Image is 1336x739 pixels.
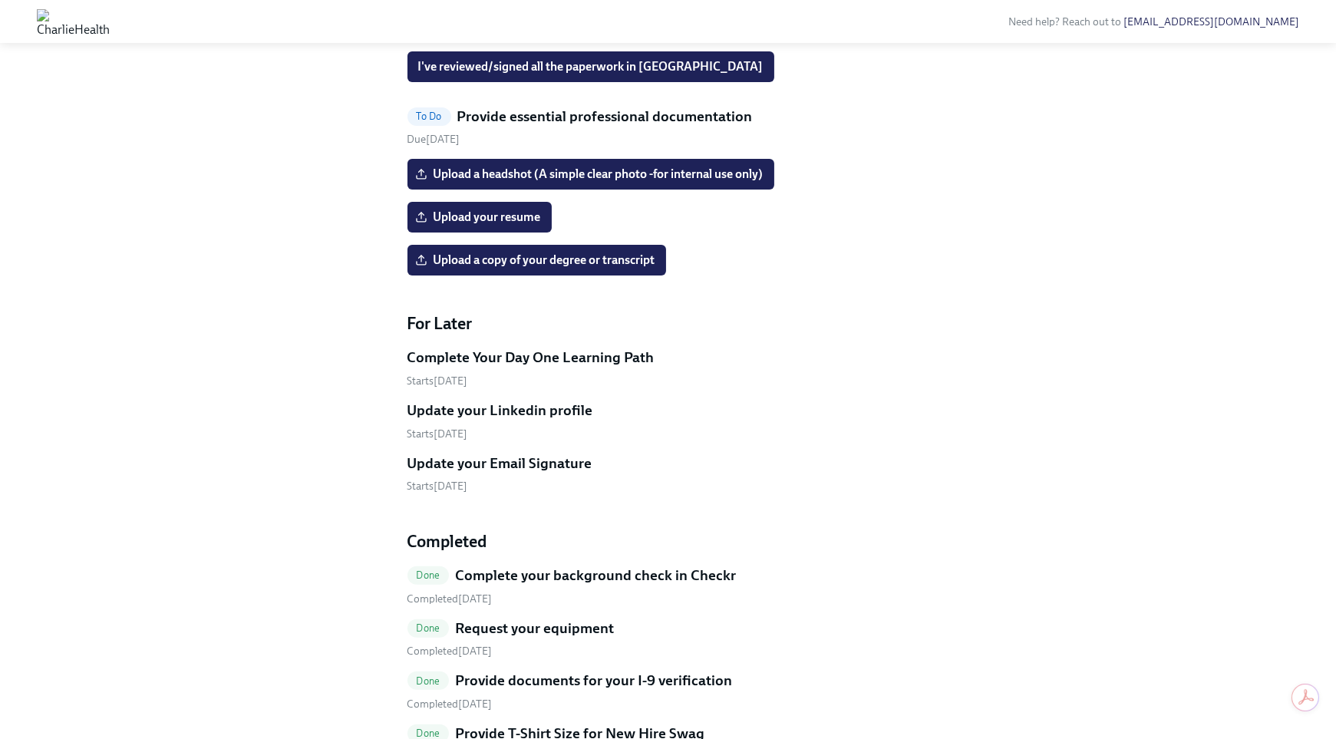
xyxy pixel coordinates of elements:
[418,252,655,268] span: Upload a copy of your degree or transcript
[455,671,732,691] h5: Provide documents for your I-9 verification
[407,133,460,146] span: Friday, October 10th 2025, 10:00 am
[407,454,929,494] a: Update your Email SignatureStarts[DATE]
[407,622,450,634] span: Done
[407,480,468,493] span: Monday, October 27th 2025, 10:00 am
[407,569,450,581] span: Done
[407,427,468,440] span: Monday, October 27th 2025, 10:00 am
[407,374,468,388] span: Monday, October 27th 2025, 10:00 am
[407,566,929,606] a: DoneComplete your background check in Checkr Completed[DATE]
[407,727,450,739] span: Done
[457,107,753,127] h5: Provide essential professional documentation
[407,312,929,335] h4: For Later
[407,698,493,711] span: Monday, October 6th 2025, 2:47 pm
[455,566,736,586] h5: Complete your background check in Checkr
[407,454,592,473] h5: Update your Email Signature
[418,167,764,182] span: Upload a headshot (A simple clear photo -for internal use only)
[407,619,929,659] a: DoneRequest your equipment Completed[DATE]
[407,401,929,441] a: Update your Linkedin profileStarts[DATE]
[1123,15,1299,28] a: [EMAIL_ADDRESS][DOMAIN_NAME]
[407,348,929,388] a: Complete Your Day One Learning PathStarts[DATE]
[455,619,614,638] h5: Request your equipment
[37,9,110,34] img: CharlieHealth
[418,59,764,74] span: I've reviewed/signed all the paperwork in [GEOGRAPHIC_DATA]
[407,675,450,687] span: Done
[407,202,552,233] label: Upload your resume
[407,645,493,658] span: Monday, October 6th 2025, 2:43 pm
[407,159,774,190] label: Upload a headshot (A simple clear photo -for internal use only)
[418,209,541,225] span: Upload your resume
[407,671,929,711] a: DoneProvide documents for your I-9 verification Completed[DATE]
[407,401,593,421] h5: Update your Linkedin profile
[407,592,493,605] span: Monday, October 6th 2025, 2:42 pm
[407,348,655,368] h5: Complete Your Day One Learning Path
[407,530,929,553] h4: Completed
[407,51,774,82] button: I've reviewed/signed all the paperwork in [GEOGRAPHIC_DATA]
[1008,15,1299,28] span: Need help? Reach out to
[407,107,929,147] a: To DoProvide essential professional documentationDue[DATE]
[407,111,451,122] span: To Do
[407,245,666,275] label: Upload a copy of your degree or transcript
